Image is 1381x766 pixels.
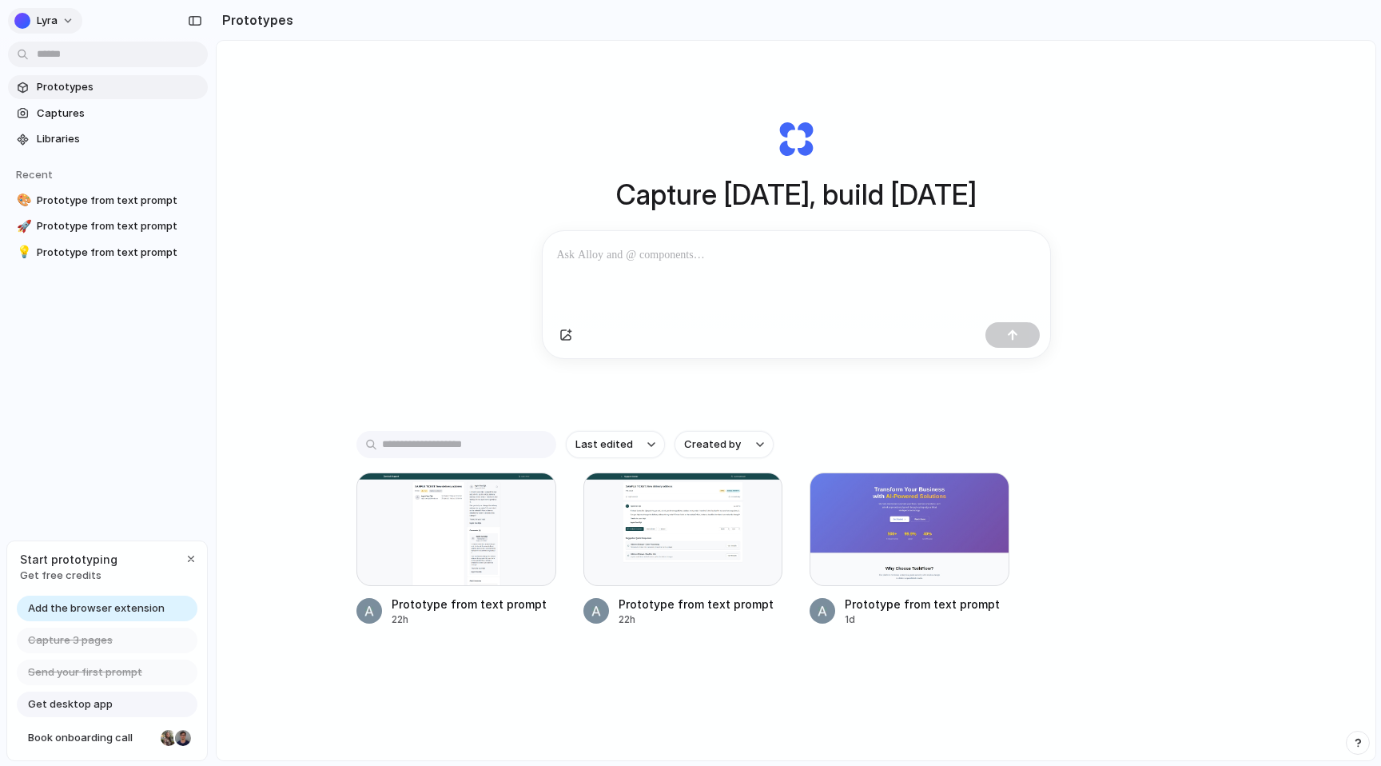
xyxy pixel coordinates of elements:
div: 💡 [17,243,28,261]
a: 🚀Prototype from text prompt [8,214,208,238]
span: Prototype from text prompt [37,218,201,234]
div: Nicole Kubica [159,728,178,748]
div: 22h [619,612,774,627]
a: Prototype from text promptPrototype from text prompt1d [810,473,1009,627]
button: Created by [675,431,774,458]
button: 💡 [14,245,30,261]
a: 💡Prototype from text prompt [8,241,208,265]
div: Christian Iacullo [173,728,193,748]
span: Prototypes [37,79,201,95]
a: Book onboarding call [17,725,197,751]
span: Start prototyping [20,551,117,568]
button: 🎨 [14,193,30,209]
a: Prototypes [8,75,208,99]
button: Last edited [566,431,665,458]
span: Add the browser extension [28,600,165,616]
a: Prototype from text promptPrototype from text prompt22h [356,473,556,627]
span: Capture 3 pages [28,632,113,648]
button: 🚀 [14,218,30,234]
div: Prototype from text prompt [392,596,547,612]
div: Prototype from text prompt [619,596,774,612]
span: Lyra [37,13,58,29]
span: Created by [684,437,741,453]
h2: Prototypes [216,10,293,30]
span: Get free credits [20,568,117,584]
span: Recent [16,168,53,181]
span: Send your first prompt [28,664,142,680]
span: Last edited [575,437,633,453]
span: Get desktop app [28,696,113,712]
div: 22h [392,612,547,627]
h1: Capture [DATE], build [DATE] [616,174,977,216]
button: Lyra [8,8,82,34]
div: 🎨 [17,191,28,209]
a: Prototype from text promptPrototype from text prompt22h [583,473,783,627]
a: Captures [8,102,208,126]
span: Book onboarding call [28,730,154,746]
div: Prototype from text prompt [845,596,1000,612]
div: 🚀 [17,217,28,236]
a: Libraries [8,127,208,151]
a: Get desktop app [17,692,197,717]
span: Captures [37,106,201,122]
span: Libraries [37,131,201,147]
a: Add the browser extension [17,596,197,621]
span: Prototype from text prompt [37,193,201,209]
a: 🎨Prototype from text prompt [8,189,208,213]
div: 1d [845,612,1000,627]
span: Prototype from text prompt [37,245,201,261]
